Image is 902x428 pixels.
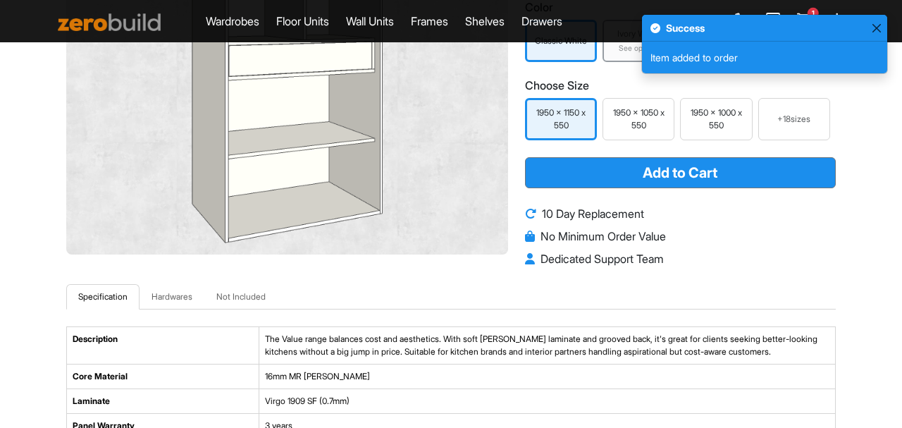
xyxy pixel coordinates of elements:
button: Close [870,22,883,35]
div: + 18 sizes [765,113,824,126]
a: Hardwares [140,284,204,310]
td: Description [67,327,259,365]
a: Frames [411,13,448,30]
td: Virgo 1909 SF (0.7mm) [259,389,835,414]
li: Dedicated Support Team [525,250,836,267]
img: ZeroBuild logo [58,13,161,31]
div: 1950 x 1000 x 550 [684,106,748,132]
div: 1950 x 1050 x 550 [606,106,671,132]
div: Item added to order [642,42,887,73]
span: 1 [808,8,819,19]
a: 1 [797,13,813,29]
a: Specification [66,284,140,310]
a: Wardrobes [206,13,259,30]
div: 1950 x 1150 x 550 [530,106,592,132]
td: Core Material [67,365,259,389]
h3: Choose Size [525,79,836,92]
button: Add to Cart [525,157,836,188]
div: See options [607,43,670,54]
li: 10 Day Replacement [525,205,836,222]
td: The Value range balances cost and aesthetics. With soft [PERSON_NAME] laminate and grooved back, ... [259,327,835,365]
a: Floor Units [276,13,329,30]
li: No Minimum Order Value [525,228,836,245]
a: Drawers [521,13,562,30]
a: Logout [830,13,844,29]
td: 16mm MR [PERSON_NAME] [259,365,835,389]
a: Shelves [465,13,505,30]
td: Laminate [67,389,259,414]
a: Not Included [204,284,278,310]
strong: Success [650,20,705,35]
a: Wall Units [346,13,394,30]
